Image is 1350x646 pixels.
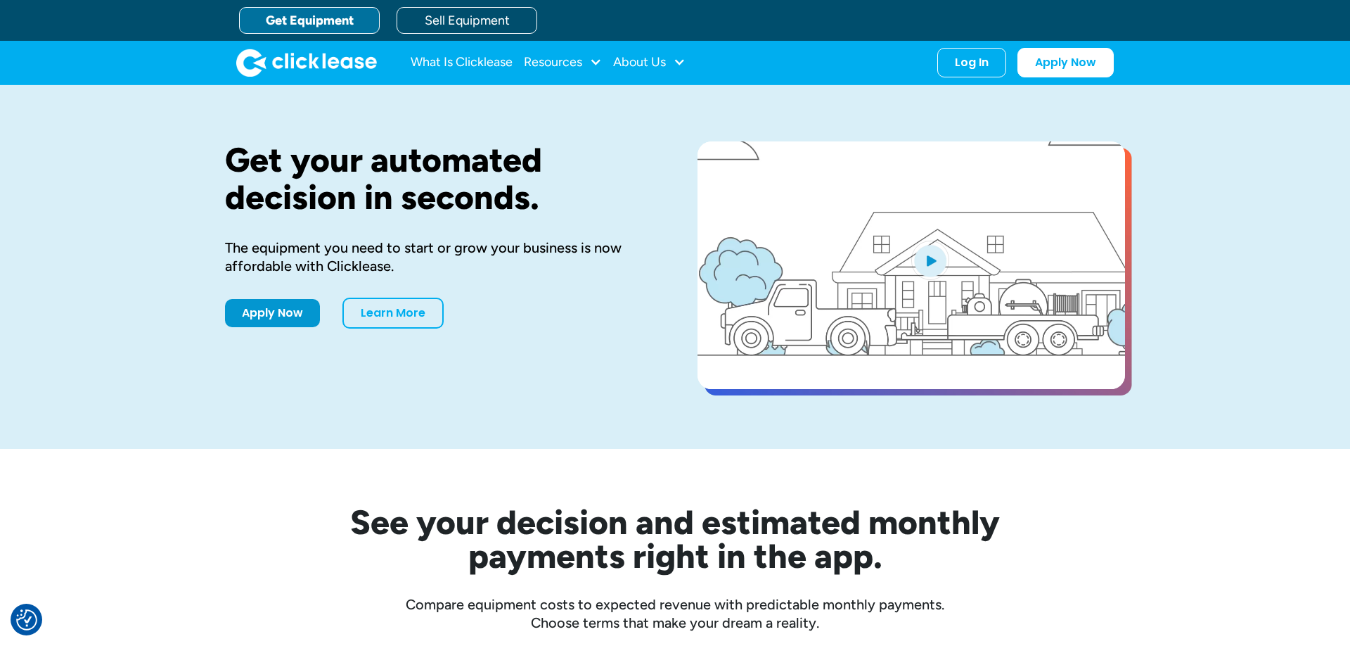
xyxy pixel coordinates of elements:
[236,49,377,77] a: home
[236,49,377,77] img: Clicklease logo
[955,56,989,70] div: Log In
[911,241,949,280] img: Blue play button logo on a light blue circular background
[225,239,652,275] div: The equipment you need to start or grow your business is now affordable with Clicklease.
[613,49,686,77] div: About Us
[697,141,1125,389] a: open lightbox
[281,505,1069,573] h2: See your decision and estimated monthly payments right in the app.
[342,298,444,329] a: Learn More
[225,595,1125,632] div: Compare equipment costs to expected revenue with predictable monthly payments. Choose terms that ...
[225,299,320,327] a: Apply Now
[16,609,37,631] img: Revisit consent button
[397,7,537,34] a: Sell Equipment
[524,49,602,77] div: Resources
[1017,48,1114,77] a: Apply Now
[16,609,37,631] button: Consent Preferences
[225,141,652,216] h1: Get your automated decision in seconds.
[411,49,513,77] a: What Is Clicklease
[239,7,380,34] a: Get Equipment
